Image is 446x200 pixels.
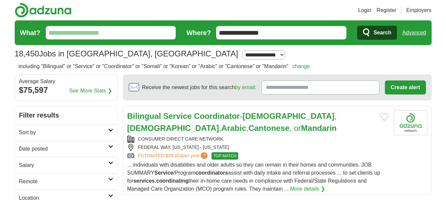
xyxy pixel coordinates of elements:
[406,6,432,14] a: Employers
[201,152,207,159] span: ?
[127,124,219,133] strong: [DEMOGRAPHIC_DATA]
[19,145,108,153] h2: Date posted
[19,129,108,137] h2: Sort by
[127,162,380,192] span: ... individuals with disabilities and older adults so they can remain in their homes and communit...
[154,170,173,176] strong: Service
[15,173,117,190] a: Remote
[377,6,397,14] a: Register
[186,28,211,38] label: Where?
[290,185,325,193] a: More details ❯
[163,112,192,121] strong: Service
[385,80,426,94] button: Create alert
[19,84,113,96] div: $75,597
[142,83,256,91] span: Receive the newest jobs for this search :
[127,136,389,143] div: CONSUMER DIRECT CARE NETWORK
[380,113,389,121] button: Add to favorite jobs
[15,124,117,141] a: Sort by
[235,84,255,90] a: by email
[15,48,39,60] span: 18,450
[127,144,389,151] div: FEDERAL WAY, [US_STATE] - [US_STATE]
[133,178,155,184] strong: services
[394,110,427,135] img: Company logo
[15,3,71,18] img: Adzuna logo
[19,79,113,84] div: Average Salary
[301,124,337,133] strong: Mandarin
[20,28,40,38] label: What?
[15,49,238,58] h1: Jobs in [GEOGRAPHIC_DATA], [GEOGRAPHIC_DATA]
[358,6,371,14] a: Login
[195,170,228,176] strong: coordinators
[19,161,108,169] h2: Salary
[402,26,426,39] a: Advanced
[243,112,334,121] strong: [DEMOGRAPHIC_DATA]
[138,152,209,160] a: ESTIMATED:$39,054per year?
[211,152,238,160] span: TOP MATCH
[357,26,397,40] button: Search
[221,124,246,133] strong: Arabic
[15,106,117,124] h2: Filter results
[69,87,112,95] a: See More Stats ❯
[15,157,117,173] a: Salary
[165,153,182,158] span: $39,054
[15,141,117,157] a: Date posted
[19,178,108,186] h2: Remote
[292,63,310,69] a: change
[127,112,161,121] strong: Bilingual
[127,112,337,133] a: Bilingual Service Coordinator-[DEMOGRAPHIC_DATA],[DEMOGRAPHIC_DATA],Arabic,Cantonese, orMandarin
[194,112,240,121] strong: Coordinator
[19,62,310,70] h2: including "Bilingual" or "Service" or "Coordinator" or "Somali" or "Korean" or "Arabic" or "Canto...
[249,124,290,133] strong: Cantonese
[156,178,189,184] strong: coordinating
[374,26,391,39] span: Search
